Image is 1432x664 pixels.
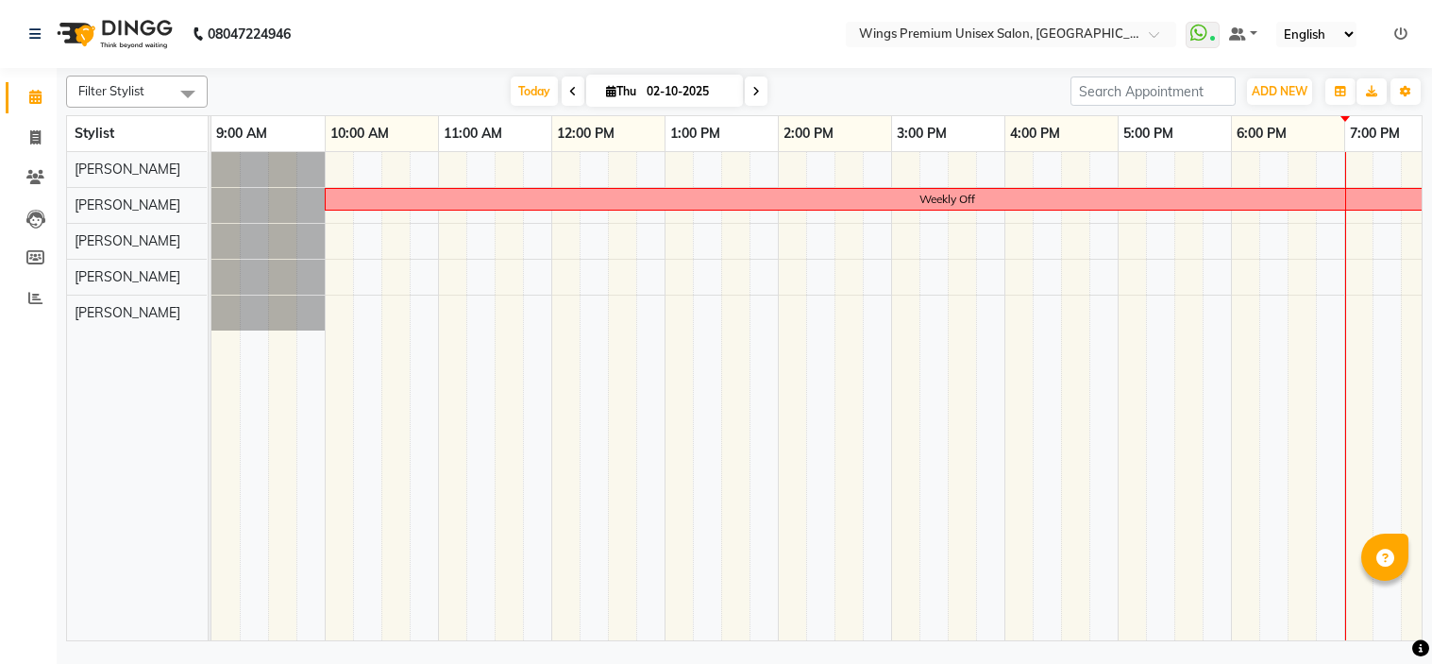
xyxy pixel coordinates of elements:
a: 6:00 PM [1232,120,1291,147]
span: [PERSON_NAME] [75,161,180,178]
a: 10:00 AM [326,120,394,147]
span: [PERSON_NAME] [75,268,180,285]
span: [PERSON_NAME] [75,304,180,321]
span: Thu [601,84,641,98]
a: 1:00 PM [665,120,725,147]
div: Weekly Off [919,191,975,208]
a: 12:00 PM [552,120,619,147]
span: [PERSON_NAME] [75,196,180,213]
a: 5:00 PM [1119,120,1178,147]
span: Filter Stylist [78,83,144,98]
a: 4:00 PM [1005,120,1065,147]
input: 2025-10-02 [641,77,735,106]
img: logo [48,8,177,60]
a: 11:00 AM [439,120,507,147]
a: 3:00 PM [892,120,952,147]
a: 9:00 AM [211,120,272,147]
a: 7:00 PM [1345,120,1405,147]
a: 2:00 PM [779,120,838,147]
button: ADD NEW [1247,78,1312,105]
b: 08047224946 [208,8,291,60]
span: Today [511,77,558,106]
span: [PERSON_NAME] [75,232,180,249]
span: ADD NEW [1252,84,1307,98]
input: Search Appointment [1070,77,1236,106]
span: Stylist [75,125,114,142]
